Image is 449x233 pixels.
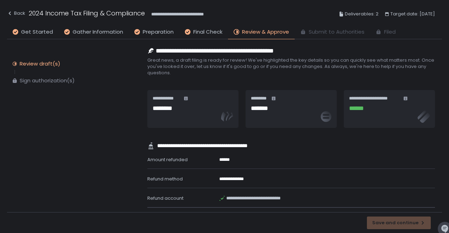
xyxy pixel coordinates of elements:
span: Preparation [143,28,174,36]
span: Filed [384,28,396,36]
span: Amount refunded [147,156,188,163]
span: Gather Information [73,28,123,36]
span: Get Started [21,28,53,36]
span: Refund method [147,176,183,182]
span: Submit to Authorities [309,28,364,36]
span: Review & Approve [242,28,289,36]
div: Back [7,9,25,18]
span: Great news, a draft filing is ready for review! We've highlighted the key details so you can quic... [147,57,435,76]
span: Deliverables: 2 [345,10,378,18]
div: Review draft(s) [20,60,60,67]
h1: 2024 Income Tax Filing & Compliance [29,8,145,18]
span: Final Check [193,28,222,36]
div: Sign authorization(s) [20,77,75,84]
span: Refund account [147,195,183,201]
span: Target date: [DATE] [390,10,435,18]
button: Back [7,8,25,20]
